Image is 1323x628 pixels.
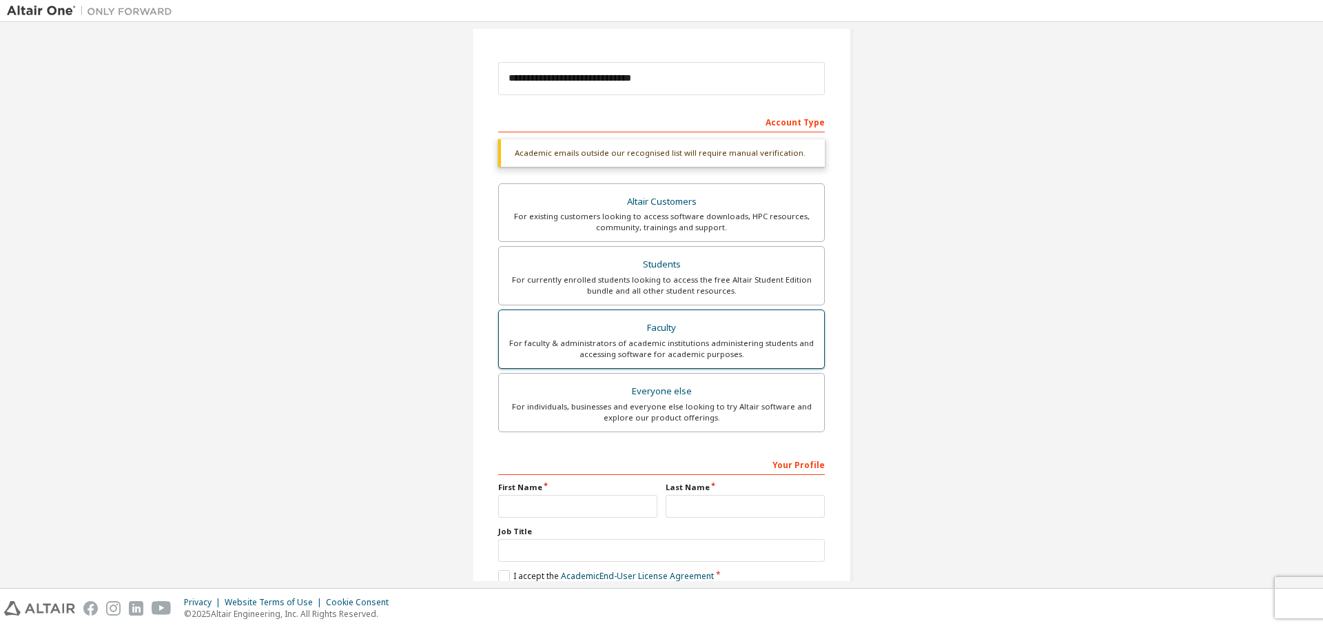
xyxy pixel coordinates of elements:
div: Account Type [498,110,825,132]
div: Everyone else [507,382,816,401]
div: For faculty & administrators of academic institutions administering students and accessing softwa... [507,338,816,360]
img: facebook.svg [83,601,98,616]
div: Website Terms of Use [225,597,326,608]
div: For individuals, businesses and everyone else looking to try Altair software and explore our prod... [507,401,816,423]
div: Your Profile [498,453,825,475]
div: Academic emails outside our recognised list will require manual verification. [498,139,825,167]
div: Students [507,255,816,274]
p: © 2025 Altair Engineering, Inc. All Rights Reserved. [184,608,397,620]
div: Privacy [184,597,225,608]
a: Academic End-User License Agreement [561,570,714,582]
img: altair_logo.svg [4,601,75,616]
div: Faculty [507,318,816,338]
img: Altair One [7,4,179,18]
label: I accept the [498,570,714,582]
div: Altair Customers [507,192,816,212]
label: First Name [498,482,657,493]
label: Job Title [498,526,825,537]
img: youtube.svg [152,601,172,616]
label: Last Name [666,482,825,493]
img: instagram.svg [106,601,121,616]
div: For currently enrolled students looking to access the free Altair Student Edition bundle and all ... [507,274,816,296]
div: Cookie Consent [326,597,397,608]
div: For existing customers looking to access software downloads, HPC resources, community, trainings ... [507,211,816,233]
img: linkedin.svg [129,601,143,616]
